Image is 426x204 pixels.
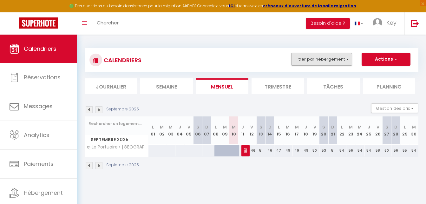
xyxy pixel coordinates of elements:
th: 14 [265,116,274,145]
abbr: D [205,124,208,130]
div: 47 [274,145,283,156]
abbr: M [349,124,353,130]
abbr: J [368,124,370,130]
abbr: M [160,124,164,130]
h3: CALENDRIERS [102,53,141,67]
abbr: S [322,124,325,130]
abbr: J [179,124,181,130]
span: Hébergement [24,189,63,197]
abbr: S [259,124,262,130]
span: ღ Le Portuaire • [GEOGRAPHIC_DATA], [GEOGRAPHIC_DATA] [86,145,149,149]
abbr: M [286,124,290,130]
span: Analytics [24,131,49,139]
th: 10 [229,116,238,145]
abbr: M [223,124,227,130]
div: 46 [247,145,256,156]
abbr: M [412,124,416,130]
abbr: L [278,124,280,130]
span: Key [386,19,397,27]
div: 55 [400,145,409,156]
abbr: L [404,124,406,130]
th: 16 [283,116,292,145]
abbr: L [215,124,217,130]
a: ICI [229,3,235,9]
button: Filtrer par hébergement [291,53,352,66]
abbr: V [313,124,316,130]
abbr: S [196,124,199,130]
button: Gestion des prix [371,103,418,113]
abbr: D [331,124,334,130]
div: 51 [256,145,265,156]
th: 23 [346,116,355,145]
th: 24 [355,116,364,145]
li: Journalier [85,78,137,94]
th: 12 [247,116,256,145]
th: 13 [256,116,265,145]
li: Mensuel [196,78,248,94]
img: ... [373,18,382,28]
th: 19 [310,116,319,145]
div: 50 [310,145,319,156]
div: 58 [373,145,382,156]
div: 54 [364,145,373,156]
button: Besoin d'aide ? [306,18,350,29]
li: Tâches [307,78,359,94]
div: 54 [409,145,418,156]
p: Septembre 2025 [106,162,139,168]
div: 54 [337,145,346,156]
th: 17 [292,116,301,145]
button: Actions [362,53,410,66]
th: 18 [301,116,310,145]
th: 03 [166,116,175,145]
th: 15 [274,116,283,145]
th: 29 [400,116,409,145]
th: 07 [202,116,211,145]
th: 11 [238,116,247,145]
abbr: M [358,124,362,130]
div: 49 [301,145,310,156]
abbr: M [295,124,299,130]
div: 54 [355,145,364,156]
img: Super Booking [19,17,58,29]
abbr: L [152,124,154,130]
span: Paiements [24,160,54,168]
div: 46 [265,145,274,156]
span: Calendriers [24,45,56,53]
th: 08 [211,116,220,145]
th: 09 [220,116,229,145]
a: créneaux d'ouverture de la salle migration [263,3,356,9]
abbr: S [385,124,388,130]
abbr: M [169,124,173,130]
a: ... Key [368,12,404,35]
div: 56 [346,145,355,156]
abbr: V [187,124,190,130]
div: 53 [319,145,328,156]
abbr: V [250,124,253,130]
abbr: J [305,124,307,130]
abbr: D [268,124,272,130]
abbr: V [377,124,379,130]
th: 26 [373,116,382,145]
th: 05 [184,116,193,145]
a: Chercher [92,12,123,35]
input: Rechercher un logement... [88,118,145,129]
li: Trimestre [252,78,304,94]
div: 60 [382,145,391,156]
th: 06 [193,116,202,145]
th: 25 [364,116,373,145]
th: 02 [157,116,166,145]
img: logout [411,19,419,27]
th: 28 [391,116,400,145]
abbr: L [341,124,343,130]
th: 04 [175,116,184,145]
abbr: D [394,124,397,130]
div: 51 [328,145,337,156]
span: Réservations [24,73,61,81]
li: Semaine [140,78,193,94]
th: 27 [382,116,391,145]
div: 49 [283,145,292,156]
span: Septembre 2025 [85,135,148,144]
th: 20 [319,116,328,145]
